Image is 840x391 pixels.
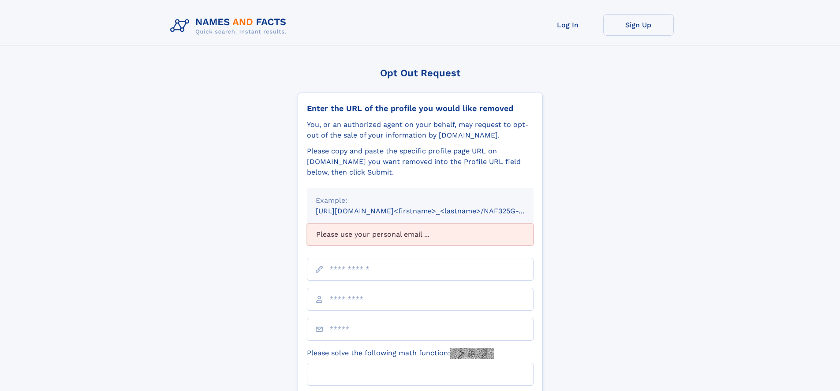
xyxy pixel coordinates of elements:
div: Please use your personal email ... [307,223,534,246]
div: Enter the URL of the profile you would like removed [307,104,534,113]
div: You, or an authorized agent on your behalf, may request to opt-out of the sale of your informatio... [307,119,534,141]
div: Please copy and paste the specific profile page URL on [DOMAIN_NAME] you want removed into the Pr... [307,146,534,178]
label: Please solve the following math function: [307,348,494,359]
img: Logo Names and Facts [167,14,294,38]
small: [URL][DOMAIN_NAME]<firstname>_<lastname>/NAF325G-xxxxxxxx [316,207,550,215]
a: Sign Up [603,14,674,36]
a: Log In [533,14,603,36]
div: Example: [316,195,525,206]
div: Opt Out Request [298,67,543,78]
